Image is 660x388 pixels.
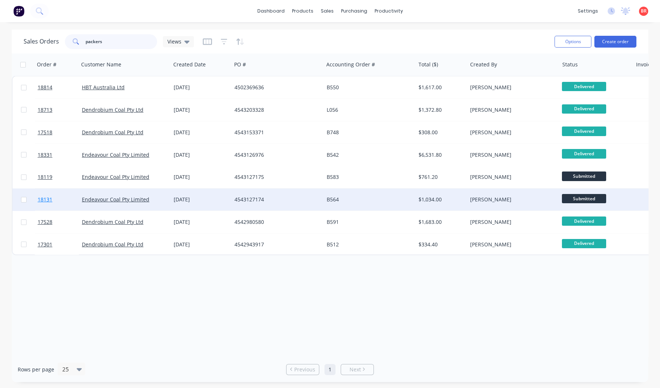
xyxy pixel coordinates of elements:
[288,6,317,17] div: products
[174,196,229,203] div: [DATE]
[38,151,52,159] span: 18331
[562,149,606,158] span: Delivered
[167,38,181,45] span: Views
[418,151,462,159] div: $6,531.80
[418,129,462,136] div: $308.00
[38,106,52,114] span: 18713
[254,6,288,17] a: dashboard
[38,211,82,233] a: 17528
[38,76,82,98] a: 18814
[82,151,149,158] a: Endeavour Coal Pty Limited
[38,99,82,121] a: 18713
[418,218,462,226] div: $1,683.00
[174,241,229,248] div: [DATE]
[562,239,606,248] span: Delivered
[38,121,82,143] a: 17518
[418,196,462,203] div: $1,034.00
[327,106,409,114] div: L056
[470,151,552,159] div: [PERSON_NAME]
[235,173,316,181] div: 4543127175
[594,36,636,48] button: Create order
[82,241,143,248] a: Dendrobium Coal Pty Ltd
[326,61,375,68] div: Accounting Order #
[86,34,157,49] input: Search...
[286,366,319,373] a: Previous page
[470,129,552,136] div: [PERSON_NAME]
[174,84,229,91] div: [DATE]
[470,106,552,114] div: [PERSON_NAME]
[38,196,52,203] span: 18131
[327,241,409,248] div: B512
[13,6,24,17] img: Factory
[327,129,409,136] div: B748
[418,106,462,114] div: $1,372.80
[337,6,371,17] div: purchasing
[418,84,462,91] div: $1,617.00
[470,84,552,91] div: [PERSON_NAME]
[82,84,125,91] a: HBT Australia Ltd
[324,364,336,375] a: Page 1 is your current page
[283,364,377,375] ul: Pagination
[555,36,591,48] button: Options
[81,61,121,68] div: Customer Name
[470,61,497,68] div: Created By
[562,82,606,91] span: Delivered
[38,144,82,166] a: 18331
[562,194,606,203] span: Submitted
[38,173,52,181] span: 18119
[235,196,316,203] div: 4543127174
[38,188,82,211] a: 18131
[562,216,606,226] span: Delivered
[235,218,316,226] div: 4542980580
[174,173,229,181] div: [DATE]
[38,218,52,226] span: 17528
[24,38,59,45] h1: Sales Orders
[235,151,316,159] div: 4543126976
[327,151,409,159] div: B542
[641,8,647,14] span: BR
[173,61,206,68] div: Created Date
[18,366,54,373] span: Rows per page
[174,151,229,159] div: [DATE]
[294,366,315,373] span: Previous
[327,196,409,203] div: B564
[235,106,316,114] div: 4543203328
[327,218,409,226] div: B591
[341,366,374,373] a: Next page
[470,196,552,203] div: [PERSON_NAME]
[82,106,143,113] a: Dendrobium Coal Pty Ltd
[418,241,462,248] div: $334.40
[38,166,82,188] a: 18119
[38,233,82,256] a: 17301
[470,173,552,181] div: [PERSON_NAME]
[82,196,149,203] a: Endeavour Coal Pty Limited
[327,173,409,181] div: B583
[562,127,606,136] span: Delivered
[470,241,552,248] div: [PERSON_NAME]
[574,6,602,17] div: settings
[174,129,229,136] div: [DATE]
[82,218,143,225] a: Dendrobium Coal Pty Ltd
[37,61,56,68] div: Order #
[82,173,149,180] a: Endeavour Coal Pty Limited
[317,6,337,17] div: sales
[38,129,52,136] span: 17518
[562,104,606,114] span: Delivered
[38,241,52,248] span: 17301
[327,84,409,91] div: B550
[235,84,316,91] div: 4502369636
[371,6,407,17] div: productivity
[235,129,316,136] div: 4543153371
[235,241,316,248] div: 4542943917
[562,61,578,68] div: Status
[418,173,462,181] div: $761.20
[82,129,143,136] a: Dendrobium Coal Pty Ltd
[174,218,229,226] div: [DATE]
[174,106,229,114] div: [DATE]
[562,172,606,181] span: Submitted
[38,84,52,91] span: 18814
[418,61,438,68] div: Total ($)
[350,366,361,373] span: Next
[234,61,246,68] div: PO #
[470,218,552,226] div: [PERSON_NAME]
